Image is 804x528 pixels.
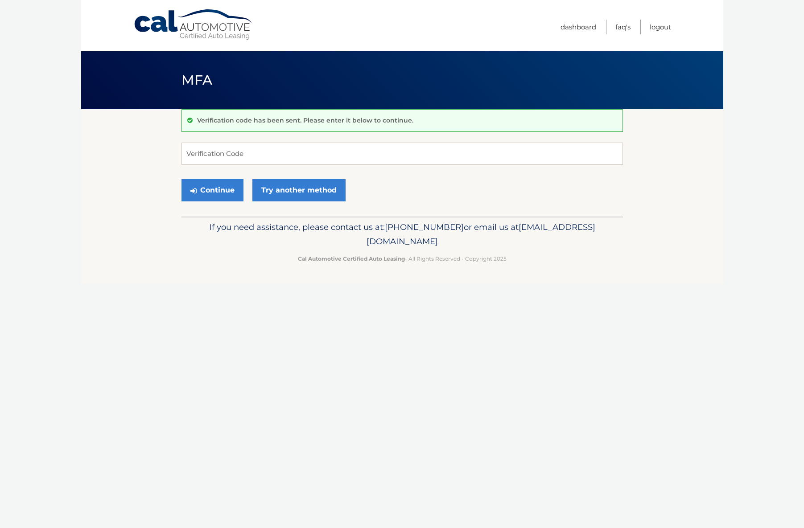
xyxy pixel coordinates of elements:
[650,20,671,34] a: Logout
[298,255,405,262] strong: Cal Automotive Certified Auto Leasing
[252,179,346,201] a: Try another method
[615,20,631,34] a: FAQ's
[367,222,595,246] span: [EMAIL_ADDRESS][DOMAIN_NAME]
[133,9,254,41] a: Cal Automotive
[187,220,617,249] p: If you need assistance, please contact us at: or email us at
[181,179,243,201] button: Continue
[385,222,464,232] span: [PHONE_NUMBER]
[187,254,617,263] p: - All Rights Reserved - Copyright 2025
[181,72,213,88] span: MFA
[197,116,413,124] p: Verification code has been sent. Please enter it below to continue.
[181,143,623,165] input: Verification Code
[561,20,596,34] a: Dashboard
